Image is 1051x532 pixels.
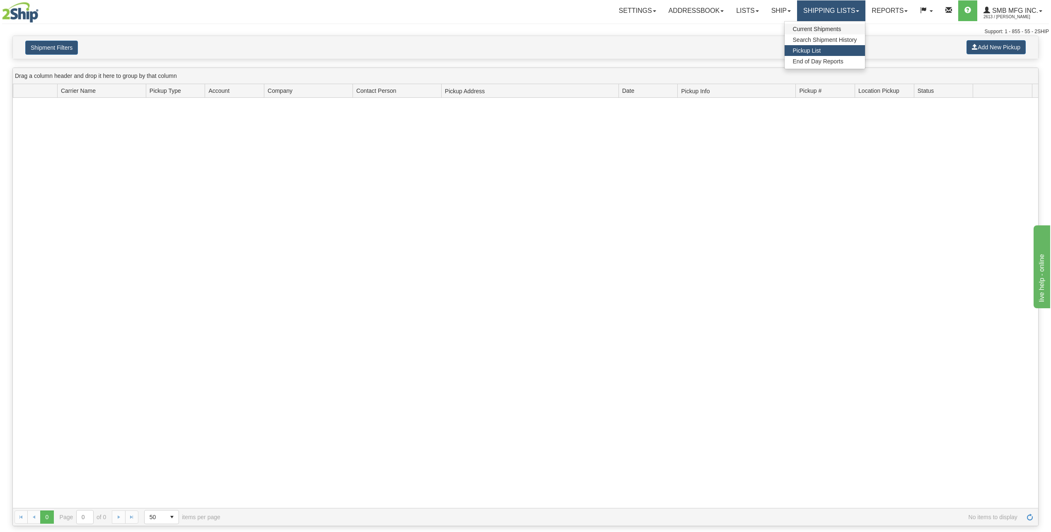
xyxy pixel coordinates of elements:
a: Shipping lists [797,0,865,21]
img: logo2613.jpg [2,2,39,23]
a: Settings [613,0,662,21]
span: SMB MFG INC. [990,7,1038,14]
div: live help - online [6,5,77,15]
a: Refresh [1023,510,1037,524]
button: Add New Pickup [966,40,1026,54]
span: Current Shipments [793,26,841,32]
a: Lists [730,0,765,21]
span: Page of 0 [60,510,106,524]
span: Pickup Address [445,85,619,97]
span: items per page [144,510,220,524]
a: End of Day Reports [785,56,865,67]
a: Reports [865,0,914,21]
span: Date [622,87,635,95]
span: Page 0 [40,510,53,524]
span: Pickup Info [681,85,796,97]
span: Page sizes drop down [144,510,179,524]
span: Company [268,87,292,95]
span: End of Day Reports [793,58,843,65]
div: Support: 1 - 855 - 55 - 2SHIP [2,28,1049,35]
span: Status [918,87,934,95]
span: No items to display [232,514,1017,520]
a: Addressbook [662,0,730,21]
span: Account [208,87,230,95]
span: 50 [150,513,160,521]
span: Pickup # [799,87,821,95]
iframe: chat widget [1032,224,1050,308]
div: grid grouping header [13,68,1038,84]
span: Pickup List [793,47,821,54]
button: Shipment Filters [25,41,78,55]
span: Search Shipment History [793,36,857,43]
span: Contact Person [356,87,396,95]
a: SMB MFG INC. 2613 / [PERSON_NAME] [977,0,1049,21]
a: Search Shipment History [785,34,865,45]
a: Current Shipments [785,24,865,34]
span: Pickup Type [150,87,181,95]
span: select [165,510,179,524]
span: Carrier Name [61,87,96,95]
span: Location Pickup [858,87,899,95]
span: 2613 / [PERSON_NAME] [983,13,1046,21]
a: Pickup List [785,45,865,56]
a: Ship [765,0,797,21]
